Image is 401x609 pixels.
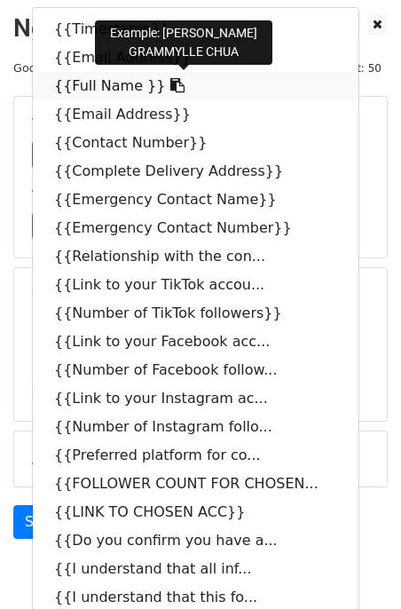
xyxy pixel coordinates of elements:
[33,242,358,271] a: {{Relationship with the con...
[312,524,401,609] iframe: Chat Widget
[95,20,272,65] div: Example: [PERSON_NAME] GRAMMYLLE CHUA
[33,157,358,186] a: {{Complete Delivery Address}}
[33,526,358,555] a: {{Do you confirm you have a...
[33,328,358,356] a: {{Link to your Facebook acc...
[13,61,248,75] small: Google Sheet:
[33,15,358,43] a: {{Timestamp}}
[33,555,358,583] a: {{I understand that all inf...
[33,470,358,498] a: {{FOLLOWER COUNT FOR CHOSEN...
[33,498,358,526] a: {{LINK TO CHOSEN ACC}}
[33,413,358,441] a: {{Number of Instagram follo...
[33,43,358,72] a: {{Email Address}}
[13,505,72,539] a: Send
[33,186,358,214] a: {{Emergency Contact Name}}
[33,214,358,242] a: {{Emergency Contact Number}}
[33,100,358,129] a: {{Email Address}}
[33,356,358,384] a: {{Number of Facebook follow...
[33,441,358,470] a: {{Preferred platform for co...
[33,299,358,328] a: {{Number of TikTok followers}}
[33,129,358,157] a: {{Contact Number}}
[33,271,358,299] a: {{Link to your TikTok accou...
[13,13,388,43] h2: New Campaign
[33,72,358,100] a: {{Full Name }}
[33,384,358,413] a: {{Link to your Instagram ac...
